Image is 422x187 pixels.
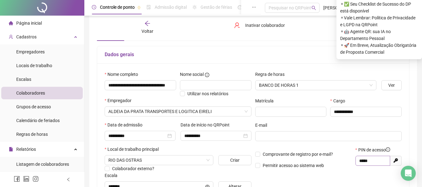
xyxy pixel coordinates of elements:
[16,21,42,26] span: Página inicial
[16,77,31,82] span: Escalas
[9,21,13,25] span: home
[252,5,256,9] span: ellipsis
[234,22,240,28] span: user-delete
[105,71,142,78] label: Nome completo
[108,107,248,116] span: ALDEIA DA PRATA - TRANSMARTINS
[16,91,45,96] span: Colaboradores
[340,14,418,28] span: ⚬ Vale Lembrar: Política de Privacidade e LGPD na QRPoint
[32,176,39,182] span: instagram
[205,73,209,77] span: info-circle
[340,1,418,14] span: ⚬ ✅ Seu Checklist de Sucesso do DP está disponível
[386,147,390,152] span: info-circle
[100,5,135,10] span: Controle de ponto
[16,132,48,137] span: Regras de horas
[16,162,69,167] span: Listagem de colaboradores
[340,28,418,42] span: ⚬ 🤖 Agente QR: sua IA no Departamento Pessoal
[14,176,20,182] span: facebook
[9,147,13,151] span: file
[311,6,316,10] span: search
[144,20,151,27] span: arrow-left
[201,5,232,10] span: Gestão de férias
[16,118,60,123] span: Calendário de feriados
[16,104,51,109] span: Grupos de acesso
[16,34,37,39] span: Cadastros
[358,146,390,153] span: PIN de acesso
[105,172,122,179] label: Escala
[92,5,96,9] span: clock-circle
[255,71,289,78] label: Regra de horas
[323,4,360,11] span: [PERSON_NAME] - TRANSMARTINS
[401,166,416,181] div: Open Intercom Messenger
[255,122,271,129] label: E-mail
[16,63,52,68] span: Locais de trabalho
[16,147,36,152] span: Relatórios
[388,82,395,89] span: Ver
[108,155,210,165] span: 34 R. BARROS DA MOTA, RIO DAS OSTRAS, RIO DE JANEIRO
[105,146,163,153] label: Local de trabalho principal
[263,152,333,157] span: Comprovante de registro por e-mail?
[245,22,285,29] span: Inativar colaborador
[255,97,278,104] label: Matrícula
[180,71,204,78] span: Nome social
[381,80,402,90] button: Ver
[16,49,45,54] span: Empregadores
[340,42,418,56] span: ⚬ 🚀 Em Breve, Atualização Obrigatória de Proposta Comercial
[9,35,13,39] span: user-add
[218,155,251,165] button: Criar
[137,6,141,9] span: pushpin
[23,176,29,182] span: linkedin
[146,5,151,9] span: file-done
[155,5,187,10] span: Admissão digital
[105,121,146,128] label: Data de admissão
[230,157,240,164] span: Criar
[229,20,290,30] button: Inativar colaborador
[238,5,242,9] span: dashboard
[105,51,402,58] h5: Dados gerais
[259,81,373,90] span: BANCO DE HORAS 1
[66,177,71,182] span: left
[263,163,324,168] span: Permitir acesso ao sistema web
[141,29,153,34] span: Voltar
[330,97,349,104] label: Cargo
[112,166,154,171] span: Colaborador externo?
[105,97,136,104] label: Empregador
[335,20,368,30] button: Salvar
[192,5,197,9] span: sun
[187,91,228,96] span: Utilizar nos relatórios
[181,121,234,128] label: Data de início no QRPoint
